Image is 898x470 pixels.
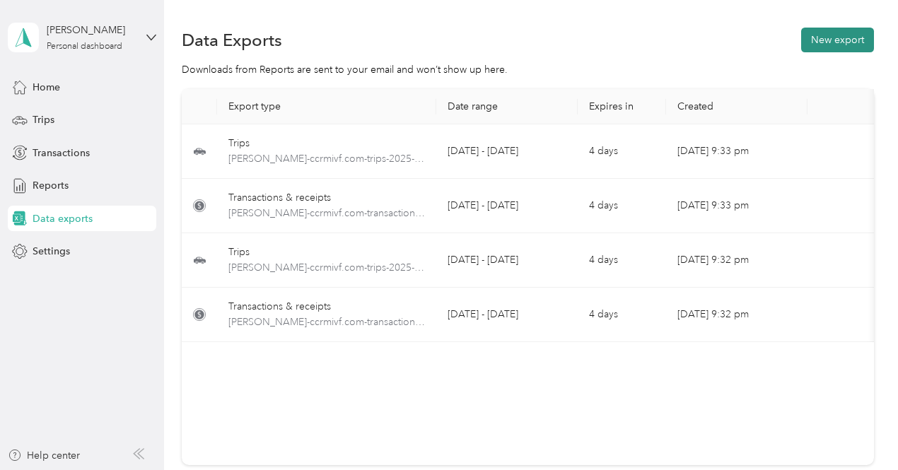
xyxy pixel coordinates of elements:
div: Personal dashboard [47,42,122,51]
td: 4 days [578,233,666,288]
td: [DATE] - [DATE] [436,179,578,233]
td: 4 days [578,288,666,342]
iframe: Everlance-gr Chat Button Frame [819,391,898,470]
div: Downloads from Reports are sent to your email and won’t show up here. [182,62,874,77]
button: New export [801,28,874,52]
div: [PERSON_NAME] [47,23,135,37]
span: Reports [33,178,69,193]
span: Trips [33,112,54,127]
td: 4 days [578,179,666,233]
td: [DATE] - [DATE] [436,233,578,288]
span: klee-ccrmivf.com-trips-2025-07-01-2025-07-31.pdf [228,151,425,167]
h1: Data Exports [182,33,282,47]
span: klee-ccrmivf.com-transactions-2025-08-01-2025-08-31.pdf [228,315,425,330]
td: [DATE] 9:32 pm [666,288,807,342]
th: Created [666,89,807,124]
th: Export type [217,89,436,124]
button: Help center [8,448,80,463]
span: Settings [33,244,70,259]
div: Trips [228,245,425,260]
td: [DATE] - [DATE] [436,124,578,179]
span: Transactions [33,146,90,160]
div: Transactions & receipts [228,190,425,206]
td: [DATE] 9:33 pm [666,179,807,233]
td: [DATE] 9:32 pm [666,233,807,288]
span: Home [33,80,60,95]
td: [DATE] 9:33 pm [666,124,807,179]
td: [DATE] - [DATE] [436,288,578,342]
th: Date range [436,89,578,124]
td: 4 days [578,124,666,179]
span: klee-ccrmivf.com-trips-2025-08-01-2025-08-31.pdf [228,260,425,276]
div: Transactions & receipts [228,299,425,315]
th: Expires in [578,89,666,124]
div: Trips [228,136,425,151]
span: Data exports [33,211,93,226]
span: klee-ccrmivf.com-transactions-2025-07-01-2025-07-31.pdf [228,206,425,221]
